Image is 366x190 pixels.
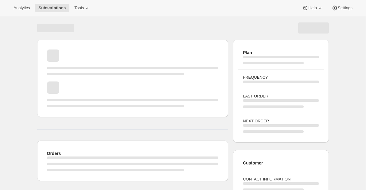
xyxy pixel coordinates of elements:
[243,160,319,166] h2: Customer
[243,176,319,182] h3: CONTACT INFORMATION
[10,4,33,12] button: Analytics
[243,93,319,99] h3: LAST ORDER
[243,118,319,124] h3: NEXT ORDER
[74,6,84,10] span: Tools
[243,74,319,81] h3: FREQUENCY
[298,4,326,12] button: Help
[35,4,69,12] button: Subscriptions
[338,6,352,10] span: Settings
[38,6,66,10] span: Subscriptions
[47,150,219,156] h2: Orders
[71,4,94,12] button: Tools
[243,49,319,56] h2: Plan
[308,6,317,10] span: Help
[14,6,30,10] span: Analytics
[328,4,356,12] button: Settings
